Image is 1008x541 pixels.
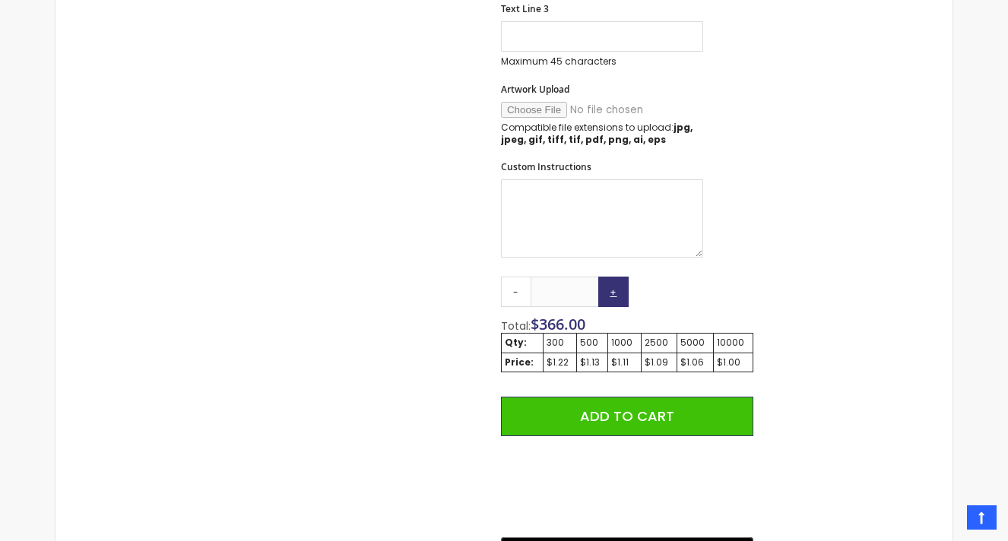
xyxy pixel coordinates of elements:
div: $1.09 [645,356,674,369]
span: Text Line 3 [501,2,549,15]
div: $1.00 [717,356,750,369]
iframe: Google Customer Reviews [883,500,1008,541]
button: Add to Cart [501,397,753,436]
span: Artwork Upload [501,83,569,96]
div: 5000 [680,337,710,349]
strong: Price: [505,356,534,369]
span: Custom Instructions [501,160,591,173]
div: 10000 [717,337,750,349]
p: Maximum 45 characters [501,55,703,68]
div: $1.11 [611,356,637,369]
p: Compatible file extensions to upload: [501,122,703,146]
div: 2500 [645,337,674,349]
iframe: PayPal [501,448,753,527]
div: 500 [580,337,604,349]
span: Total: [501,318,531,334]
a: + [598,277,629,307]
div: $1.13 [580,356,604,369]
div: $1.06 [680,356,710,369]
div: $1.22 [547,356,573,369]
span: 366.00 [539,314,585,334]
strong: Qty: [505,336,527,349]
strong: jpg, jpeg, gif, tiff, tif, pdf, png, ai, eps [501,121,693,146]
span: Add to Cart [580,407,674,426]
div: 300 [547,337,573,349]
span: $ [531,314,585,334]
div: 1000 [611,337,637,349]
a: - [501,277,531,307]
